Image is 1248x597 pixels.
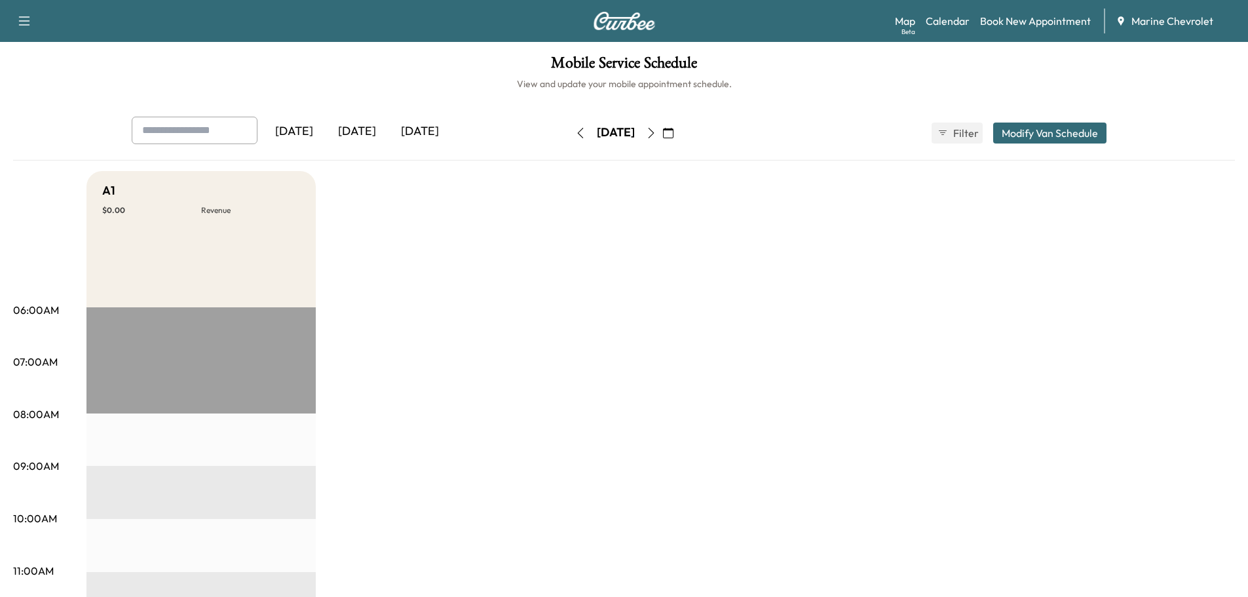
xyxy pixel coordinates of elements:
[597,125,635,141] div: [DATE]
[901,27,915,37] div: Beta
[980,13,1091,29] a: Book New Appointment
[932,123,983,144] button: Filter
[201,205,300,216] p: Revenue
[102,205,201,216] p: $ 0.00
[326,117,388,147] div: [DATE]
[13,354,58,370] p: 07:00AM
[895,13,915,29] a: MapBeta
[263,117,326,147] div: [DATE]
[13,55,1235,77] h1: Mobile Service Schedule
[388,117,451,147] div: [DATE]
[593,12,656,30] img: Curbee Logo
[13,302,59,318] p: 06:00AM
[13,406,59,422] p: 08:00AM
[1131,13,1213,29] span: Marine Chevrolet
[13,563,54,579] p: 11:00AM
[13,458,59,474] p: 09:00AM
[926,13,970,29] a: Calendar
[102,182,115,200] h5: A1
[13,510,57,526] p: 10:00AM
[953,125,977,141] span: Filter
[13,77,1235,90] h6: View and update your mobile appointment schedule.
[993,123,1106,144] button: Modify Van Schedule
